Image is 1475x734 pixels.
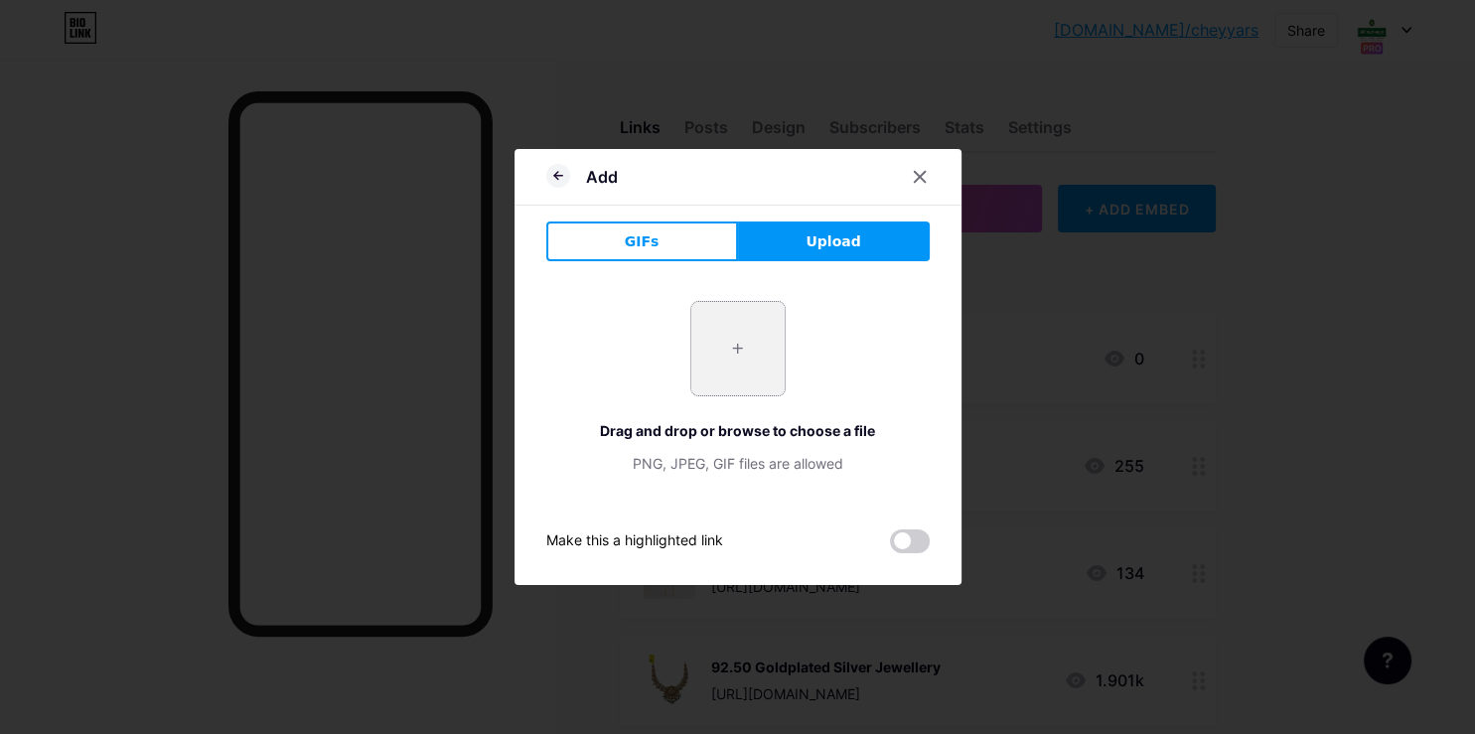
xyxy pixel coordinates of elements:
button: GIFs [546,221,738,261]
span: GIFs [625,231,660,252]
span: Upload [806,231,860,252]
div: Make this a highlighted link [546,529,723,553]
div: PNG, JPEG, GIF files are allowed [546,453,930,474]
div: Add [586,165,618,189]
div: Drag and drop or browse to choose a file [546,420,930,441]
button: Upload [738,221,930,261]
